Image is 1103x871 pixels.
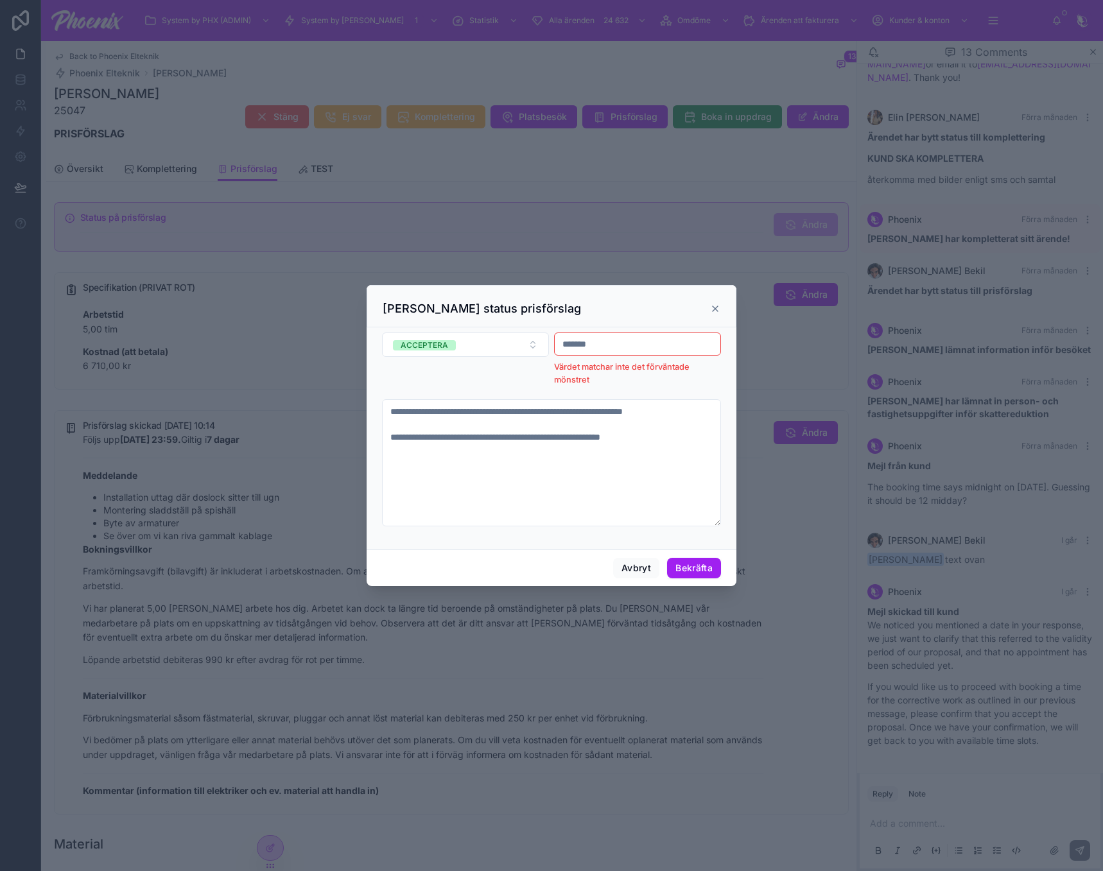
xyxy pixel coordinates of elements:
li: Värdet matchar inte det förväntade mönstret [554,361,721,386]
button: Bekräfta [667,558,721,578]
button: Avbryt [613,558,659,578]
button: Select Button [382,332,549,357]
h3: [PERSON_NAME] status prisförslag [383,301,581,316]
div: ACCEPTERA [401,340,448,350]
